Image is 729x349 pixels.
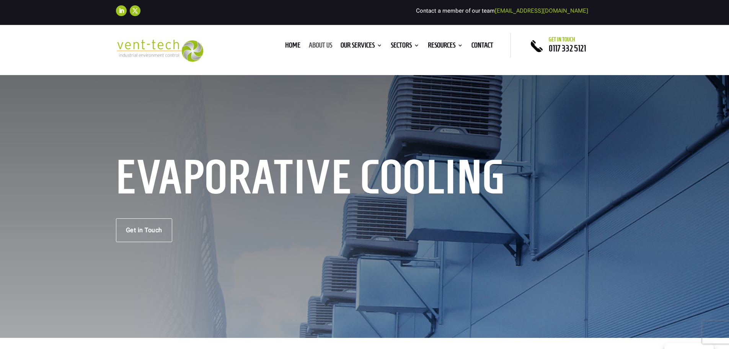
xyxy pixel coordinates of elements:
a: About us [309,43,332,51]
a: Home [285,43,300,51]
a: Follow on X [130,5,140,16]
a: Our Services [341,43,382,51]
a: [EMAIL_ADDRESS][DOMAIN_NAME] [495,7,588,14]
img: 2023-09-27T08_35_16.549ZVENT-TECH---Clear-background [116,39,204,62]
a: Sectors [391,43,419,51]
span: Get in touch [549,36,575,43]
a: Get in Touch [116,218,172,242]
a: Follow on LinkedIn [116,5,127,16]
a: Contact [471,43,493,51]
a: 0117 332 5121 [549,44,586,53]
a: Resources [428,43,463,51]
span: Contact a member of our team [416,7,588,14]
